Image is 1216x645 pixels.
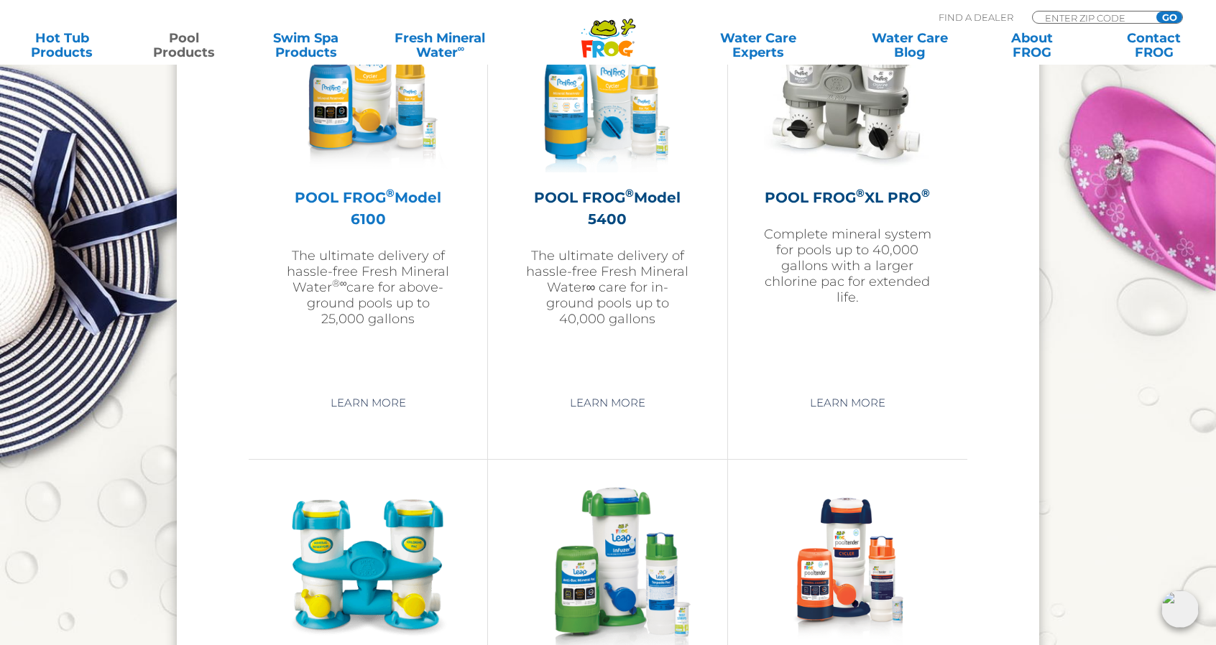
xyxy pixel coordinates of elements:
[985,31,1079,60] a: AboutFROG
[259,31,354,60] a: Swim SpaProducts
[285,248,451,327] p: The ultimate delivery of hassle-free Fresh Mineral Water care for above-ground pools up to 25,000...
[332,277,347,289] sup: ®∞
[1044,11,1141,24] input: Zip Code Form
[856,186,865,200] sup: ®
[681,31,835,60] a: Water CareExperts
[553,390,662,416] a: Learn More
[285,6,451,172] img: pool-frog-6100-featured-img-v3-300x300.png
[386,186,395,200] sup: ®
[285,6,451,379] a: POOL FROG®Model 6100The ultimate delivery of hassle-free Fresh Mineral Water®∞care for above-grou...
[1156,11,1182,23] input: GO
[793,390,902,416] a: Learn More
[458,42,465,54] sup: ∞
[1107,31,1202,60] a: ContactFROG
[524,248,691,327] p: The ultimate delivery of hassle-free Fresh Mineral Water∞ care for in-ground pools up to 40,000 g...
[524,6,691,379] a: POOL FROG®Model 5400The ultimate delivery of hassle-free Fresh Mineral Water∞ care for in-ground ...
[862,31,957,60] a: Water CareBlog
[764,6,931,379] a: POOL FROG®XL PRO®Complete mineral system for pools up to 40,000 gallons with a larger chlorine pa...
[381,31,499,60] a: Fresh MineralWater∞
[1161,590,1199,628] img: openIcon
[939,11,1013,24] p: Find A Dealer
[625,186,634,200] sup: ®
[314,390,423,416] a: Learn More
[764,187,931,208] h2: POOL FROG XL PRO
[524,187,691,230] h2: POOL FROG Model 5400
[764,226,931,305] p: Complete mineral system for pools up to 40,000 gallons with a larger chlorine pac for extended life.
[285,187,451,230] h2: POOL FROG Model 6100
[524,6,691,172] img: pool-frog-5400-featured-img-v2-300x300.png
[14,31,109,60] a: Hot TubProducts
[764,6,931,172] img: XL-PRO-v2-300x300.jpg
[921,186,930,200] sup: ®
[137,31,231,60] a: PoolProducts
